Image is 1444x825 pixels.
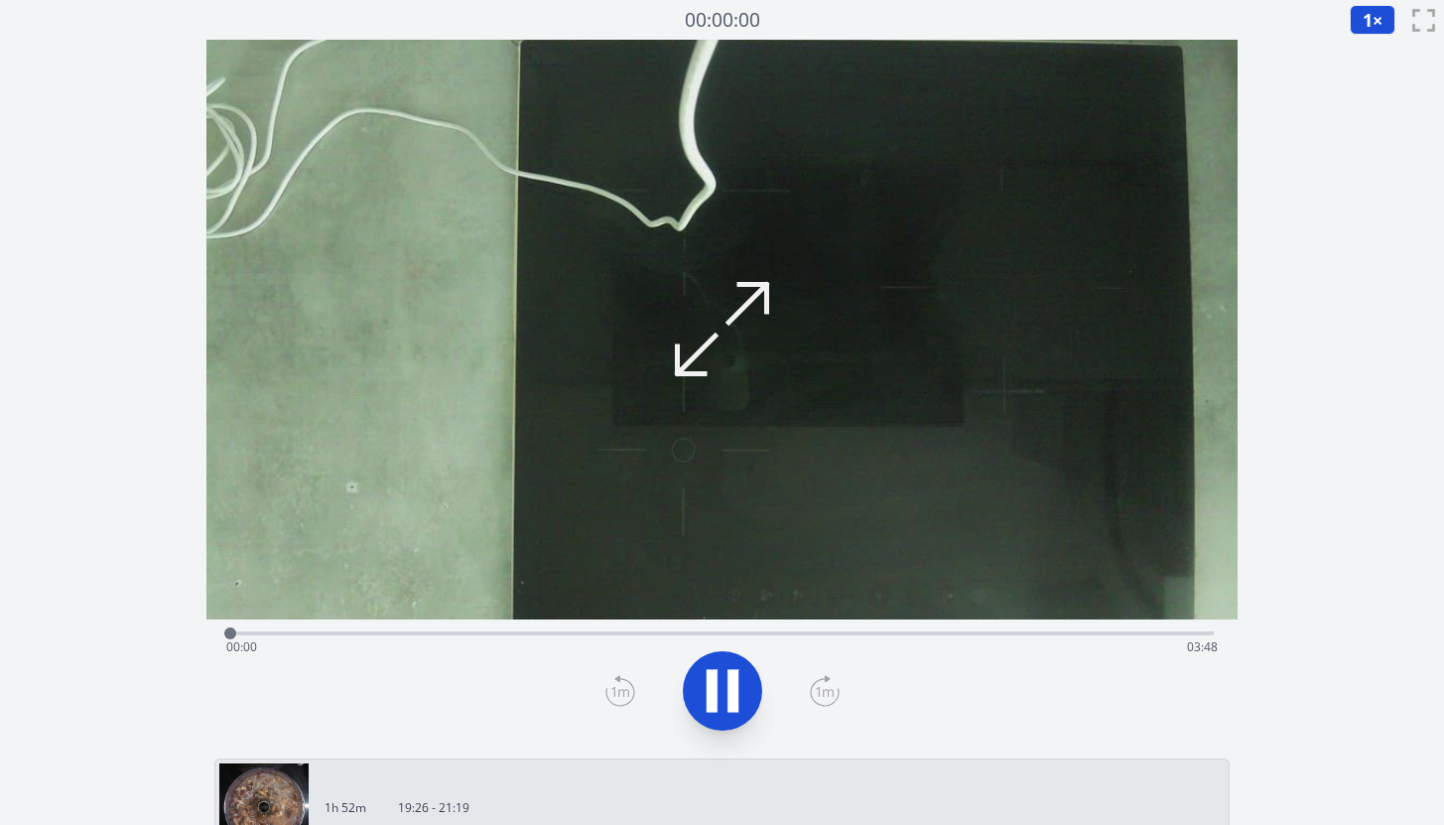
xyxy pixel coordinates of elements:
[398,800,469,816] p: 19:26 - 21:19
[1187,638,1218,655] span: 03:48
[1363,8,1373,32] span: 1
[1350,5,1395,35] button: 1×
[685,6,760,35] a: 00:00:00
[325,800,366,816] p: 1h 52m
